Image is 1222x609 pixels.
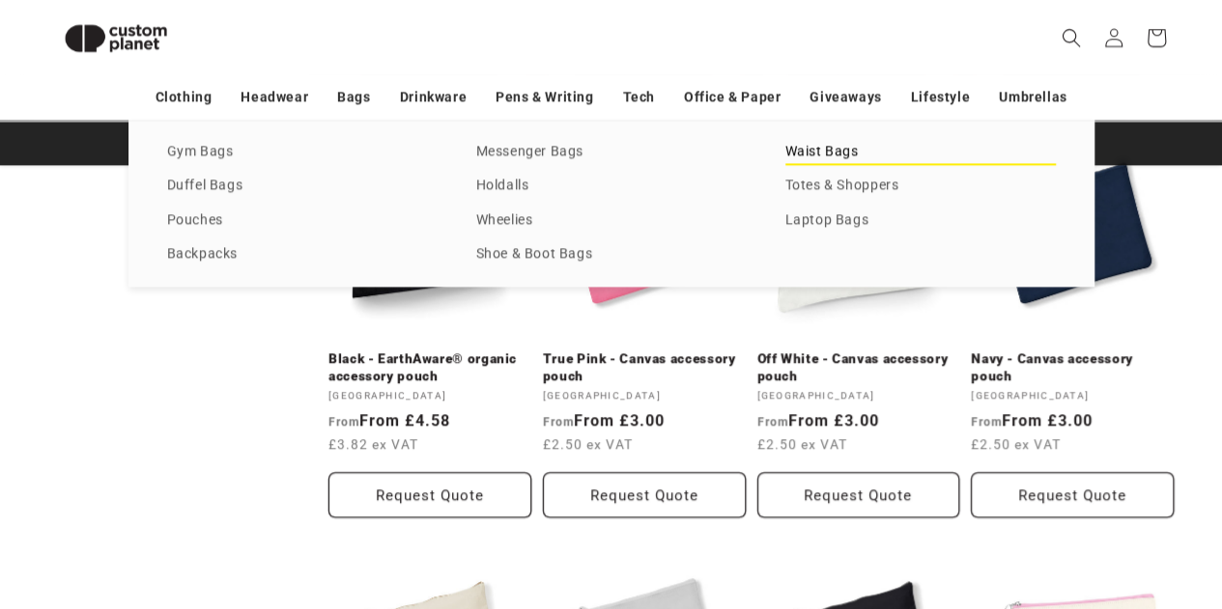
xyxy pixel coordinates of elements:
a: Shoe & Boot Bags [476,241,747,267]
a: Bags [337,80,370,114]
a: Off White - Canvas accessory pouch [757,350,960,384]
a: Wheelies [476,208,747,234]
a: Messenger Bags [476,139,747,165]
iframe: Chat Widget [899,401,1222,609]
summary: Search [1050,16,1093,59]
button: Request Quote [328,472,531,517]
a: Clothing [156,80,213,114]
a: Umbrellas [999,80,1066,114]
a: Gym Bags [167,139,438,165]
button: Request Quote [757,472,960,517]
a: Pouches [167,208,438,234]
a: Drinkware [400,80,467,114]
button: Request Quote [543,472,746,517]
a: Waist Bags [785,139,1056,165]
a: Laptop Bags [785,208,1056,234]
a: Black - EarthAware® organic accessory pouch [328,350,531,384]
a: Lifestyle [911,80,970,114]
a: Duffel Bags [167,173,438,199]
a: Holdalls [476,173,747,199]
a: Giveaways [810,80,881,114]
a: Pens & Writing [496,80,593,114]
a: True Pink - Canvas accessory pouch [543,350,746,384]
a: Totes & Shoppers [785,173,1056,199]
a: Backpacks [167,241,438,267]
a: Headwear [241,80,308,114]
a: Tech [622,80,654,114]
img: Custom Planet [48,8,184,69]
a: Navy - Canvas accessory pouch [971,350,1174,384]
a: Office & Paper [684,80,781,114]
